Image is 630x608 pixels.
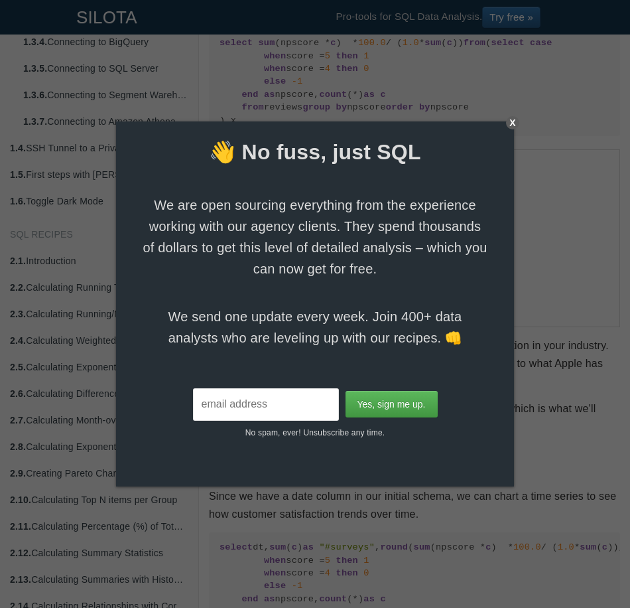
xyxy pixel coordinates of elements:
iframe: Drift Widget Chat Controller [564,542,614,592]
p: No spam, ever! Unsubscribe any time. [116,421,514,439]
div: X [506,116,519,129]
span: We send one update every week. Join 400+ data analysts who are leveling up with our recipes. 👊 [143,306,487,348]
input: email address [193,388,339,421]
input: Yes, sign me up. [346,391,438,418]
span: 👋 No fuss, just SQL [116,137,514,168]
span: We are open sourcing everything from the experience working with our agency clients. They spend t... [143,194,487,279]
